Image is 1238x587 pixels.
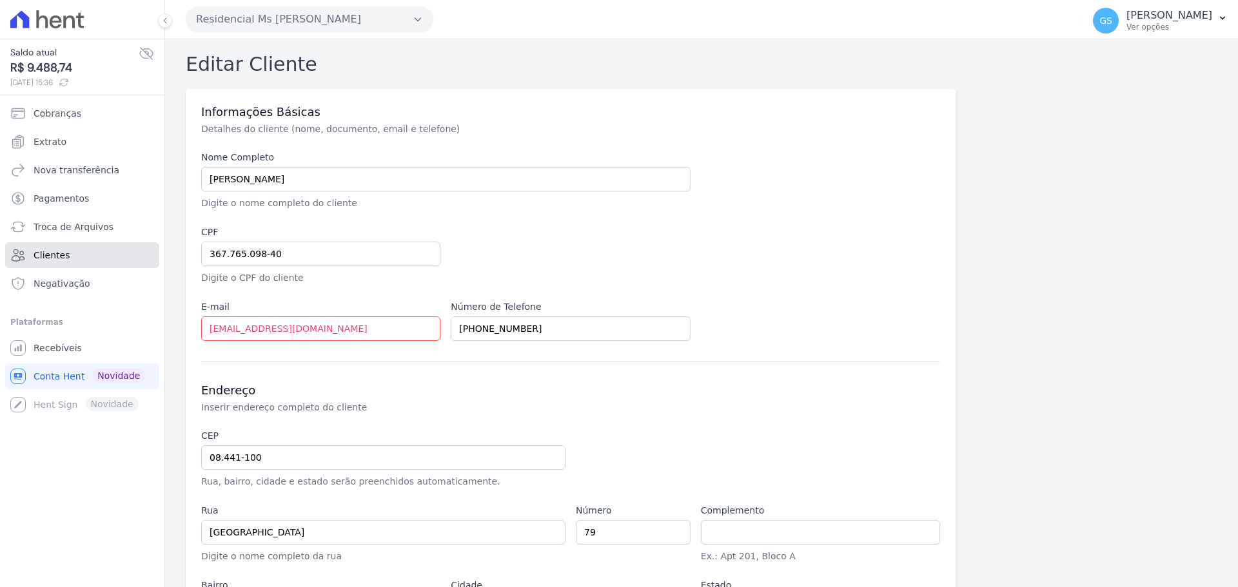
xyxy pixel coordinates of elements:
span: Saldo atual [10,46,139,59]
label: CEP [201,429,565,443]
p: Digite o nome completo da rua [201,550,565,563]
button: Residencial Ms [PERSON_NAME] [186,6,433,32]
label: Rua [201,504,565,517]
label: E-mail [201,300,440,314]
a: Nova transferência [5,157,159,183]
span: Novidade [92,369,145,383]
p: Ex.: Apt 201, Bloco A [701,550,940,563]
span: Clientes [34,249,70,262]
div: Plataformas [10,314,154,330]
p: Rua, bairro, cidade e estado serão preenchidos automaticamente. [201,475,565,488]
span: Cobranças [34,107,81,120]
span: GS [1099,16,1112,25]
p: Digite o nome completo do cliente [201,197,691,210]
p: Ver opções [1126,22,1212,32]
a: Clientes [5,242,159,268]
p: Detalhes do cliente (nome, documento, email e telefone) [201,122,634,135]
span: [DATE] 15:36 [10,77,139,88]
span: Conta Hent [34,370,84,383]
label: Número de Telefone [451,300,690,314]
span: Negativação [34,277,90,290]
a: Cobranças [5,101,159,126]
span: R$ 9.488,74 [10,59,139,77]
span: Nova transferência [34,164,119,177]
span: Troca de Arquivos [34,220,113,233]
label: Complemento [701,504,940,517]
nav: Sidebar [10,101,154,418]
a: Troca de Arquivos [5,214,159,240]
button: GS [PERSON_NAME] Ver opções [1083,3,1238,39]
label: CPF [201,226,440,239]
a: Pagamentos [5,186,159,211]
p: [PERSON_NAME] [1126,9,1212,22]
span: Pagamentos [34,192,89,205]
a: Recebíveis [5,335,159,361]
a: Conta Hent Novidade [5,363,159,389]
p: Digite o CPF do cliente [201,271,440,285]
h2: Editar Cliente [186,50,1217,79]
a: Negativação [5,271,159,296]
label: Número [576,504,691,517]
span: Recebíveis [34,342,82,354]
input: 00.000-000 [201,445,565,470]
label: Nome Completo [201,151,691,164]
h3: Endereço [201,383,940,398]
span: Extrato [34,135,66,148]
p: Inserir endereço completo do cliente [201,401,634,414]
h3: Informações Básicas [201,104,940,120]
a: Extrato [5,129,159,155]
